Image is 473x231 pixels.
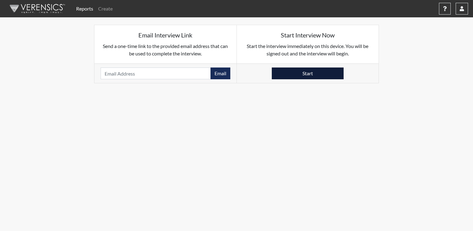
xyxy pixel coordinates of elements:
h5: Email Interview Link [101,31,230,39]
a: Create [96,2,115,15]
button: Email [210,68,230,79]
input: Email Address [101,68,211,79]
button: Start [272,68,344,79]
a: Reports [74,2,96,15]
p: Start the interview immediately on this device. You will be signed out and the interview will begin. [243,42,373,57]
p: Send a one-time link to the provided email address that can be used to complete the interview. [101,42,230,57]
h5: Start Interview Now [243,31,373,39]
